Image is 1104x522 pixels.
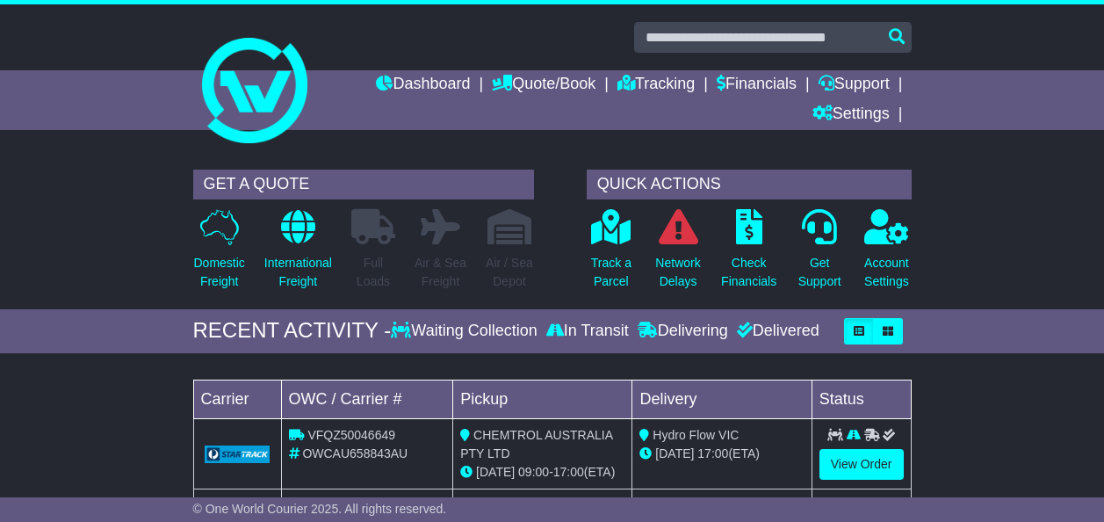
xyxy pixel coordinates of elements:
td: OWC / Carrier # [281,380,453,418]
a: Track aParcel [590,208,632,301]
div: Waiting Collection [391,322,541,341]
span: 09:00 [518,465,549,479]
a: DomesticFreight [193,208,246,301]
div: GET A QUOTE [193,170,534,199]
a: Quote/Book [492,70,595,100]
a: Support [819,70,890,100]
a: InternationalFreight [263,208,333,301]
a: NetworkDelays [654,208,701,301]
div: - (ETA) [460,463,624,482]
span: © One World Courier 2025. All rights reserved. [193,502,447,516]
p: Full Loads [351,254,395,291]
p: International Freight [264,254,332,291]
span: [DATE] [655,446,694,460]
div: Delivered [732,322,819,341]
span: [DATE] [476,465,515,479]
td: Delivery [632,380,812,418]
td: Status [812,380,911,418]
p: Air / Sea Depot [486,254,533,291]
p: Network Delays [655,254,700,291]
span: 17:00 [697,446,728,460]
span: CHEMTROL AUSTRALIA PTY LTD [460,428,612,460]
img: GetCarrierServiceLogo [205,446,271,463]
a: GetSupport [797,208,842,301]
span: 17:00 [553,465,584,479]
div: Delivering [633,322,732,341]
p: Account Settings [864,254,909,291]
div: In Transit [542,322,633,341]
a: Settings [812,100,890,130]
td: Carrier [193,380,281,418]
p: Track a Parcel [591,254,631,291]
span: VFQZ50046649 [307,428,395,442]
span: OWCAU658843AU [302,446,408,460]
p: Get Support [798,254,841,291]
div: (ETA) [639,445,804,463]
a: Dashboard [376,70,470,100]
div: QUICK ACTIONS [587,170,912,199]
a: CheckFinancials [720,208,777,301]
a: View Order [819,449,904,480]
td: Pickup [453,380,632,418]
a: Tracking [617,70,695,100]
a: Financials [717,70,797,100]
p: Air & Sea Freight [415,254,466,291]
span: Hydro Flow VIC [653,428,739,442]
p: Check Financials [721,254,776,291]
div: RECENT ACTIVITY - [193,318,392,344]
a: AccountSettings [863,208,910,301]
p: Domestic Freight [194,254,245,291]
